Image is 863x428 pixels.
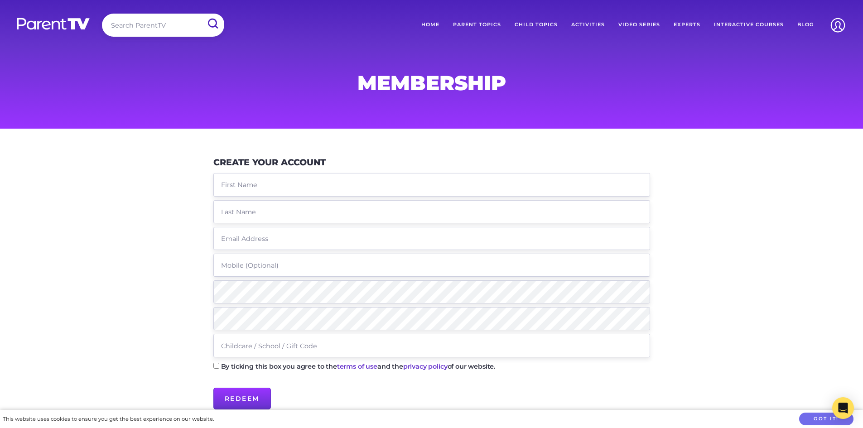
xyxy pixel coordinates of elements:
input: Mobile (Optional) [213,254,650,277]
img: parenttv-logo-white.4c85aaf.svg [16,17,91,30]
h1: Membership [213,74,650,92]
a: Child Topics [508,14,564,36]
input: Search ParentTV [102,14,224,37]
a: Blog [791,14,820,36]
a: privacy policy [403,362,448,370]
div: Open Intercom Messenger [832,397,854,419]
a: Activities [564,14,612,36]
a: Parent Topics [446,14,508,36]
input: Last Name [213,200,650,223]
a: Experts [667,14,707,36]
input: Childcare / School / Gift Code [213,334,650,357]
input: Redeem [213,388,271,409]
a: terms of use [337,362,377,370]
img: Account [826,14,849,37]
input: Submit [201,14,224,34]
a: Video Series [612,14,667,36]
div: This website uses cookies to ensure you get the best experience on our website. [3,414,214,424]
label: By ticking this box you agree to the and the of our website. [221,363,496,370]
h3: Create Your Account [213,157,326,168]
button: Got it! [799,413,853,426]
input: First Name [213,173,650,196]
a: Home [415,14,446,36]
input: Email Address [213,227,650,250]
a: Interactive Courses [707,14,791,36]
